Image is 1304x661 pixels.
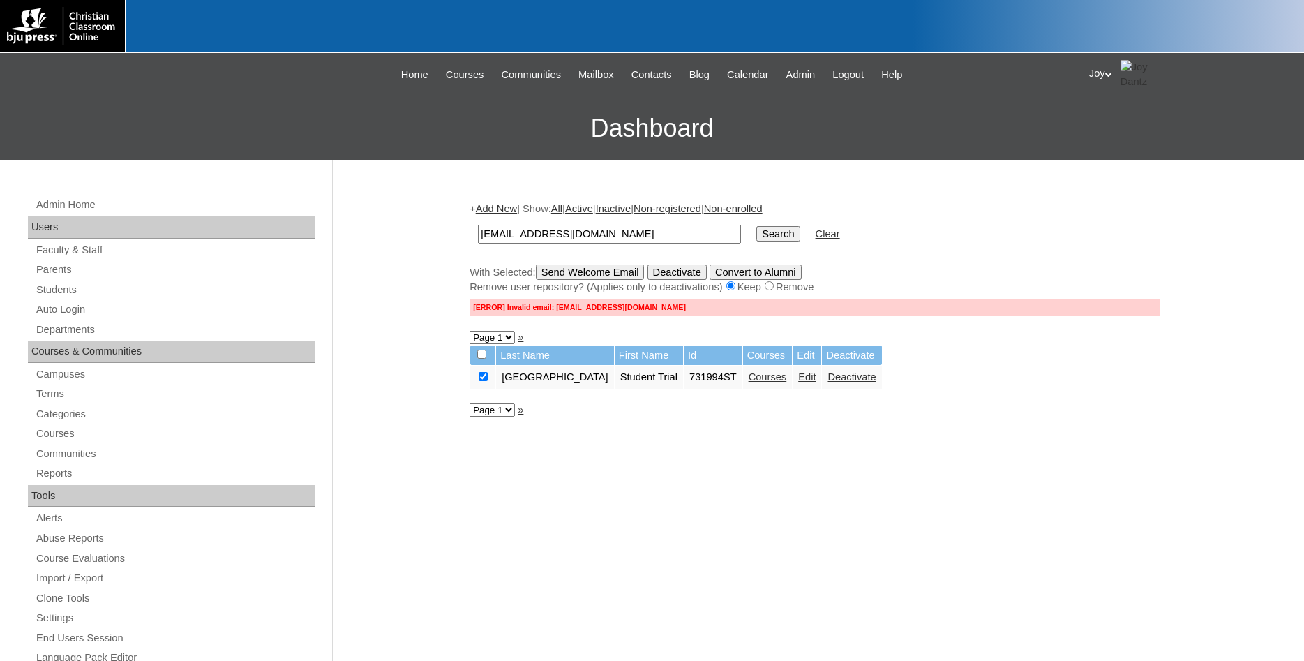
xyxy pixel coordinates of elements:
[35,406,315,423] a: Categories
[684,366,742,389] td: 731994ST
[793,346,821,366] td: Edit
[35,321,315,339] a: Departments
[35,465,315,482] a: Reports
[832,67,864,83] span: Logout
[798,371,816,383] a: Edit
[565,203,593,214] a: Active
[682,67,717,83] a: Blog
[495,67,569,83] a: Communities
[689,67,710,83] span: Blog
[35,590,315,607] a: Clone Tools
[476,203,517,214] a: Add New
[35,196,315,214] a: Admin Home
[571,67,621,83] a: Mailbox
[631,67,672,83] span: Contacts
[624,67,679,83] a: Contacts
[827,371,876,383] a: Deactivate
[35,530,315,547] a: Abuse Reports
[496,366,614,389] td: [GEOGRAPHIC_DATA]
[35,301,315,318] a: Auto Login
[874,67,909,83] a: Help
[35,366,315,383] a: Campuses
[749,371,787,383] a: Courses
[596,203,631,214] a: Inactive
[756,226,800,242] input: Search
[1121,60,1155,89] img: Joy Dantz
[478,225,741,244] input: Search
[439,67,491,83] a: Courses
[28,485,315,507] div: Tools
[518,332,523,343] a: »
[551,203,562,214] a: All
[496,346,614,366] td: Last Name
[825,67,871,83] a: Logout
[35,261,315,278] a: Parents
[35,550,315,567] a: Course Evaluations
[35,425,315,443] a: Courses
[470,265,1160,316] div: With Selected:
[35,242,315,259] a: Faculty & Staff
[35,630,315,647] a: End Users Session
[615,366,683,389] td: Student Trial
[647,265,707,280] input: Deactivate
[28,216,315,239] div: Users
[446,67,484,83] span: Courses
[710,265,802,280] input: Convert to Alumni
[470,280,1160,295] div: Remove user repository? (Applies only to deactivations) Keep Remove
[35,510,315,527] a: Alerts
[727,67,768,83] span: Calendar
[35,445,315,463] a: Communities
[470,202,1160,316] div: + | Show: | | | |
[1089,60,1290,89] div: Joy
[35,570,315,587] a: Import / Export
[7,7,118,45] img: logo-white.png
[881,67,902,83] span: Help
[7,97,1297,160] h3: Dashboard
[615,346,683,366] td: First Name
[35,281,315,299] a: Students
[518,404,523,415] a: »
[816,228,840,239] a: Clear
[684,346,742,366] td: Id
[28,341,315,363] div: Courses & Communities
[704,203,763,214] a: Non-enrolled
[35,609,315,627] a: Settings
[470,299,1160,316] div: [ERROR] Invalid email: [EMAIL_ADDRESS][DOMAIN_NAME]
[634,203,701,214] a: Non-registered
[394,67,435,83] a: Home
[822,346,881,366] td: Deactivate
[720,67,775,83] a: Calendar
[35,385,315,403] a: Terms
[536,265,645,280] input: Send Welcome Email
[401,67,428,83] span: Home
[502,67,562,83] span: Communities
[578,67,614,83] span: Mailbox
[743,346,793,366] td: Courses
[786,67,816,83] span: Admin
[779,67,823,83] a: Admin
